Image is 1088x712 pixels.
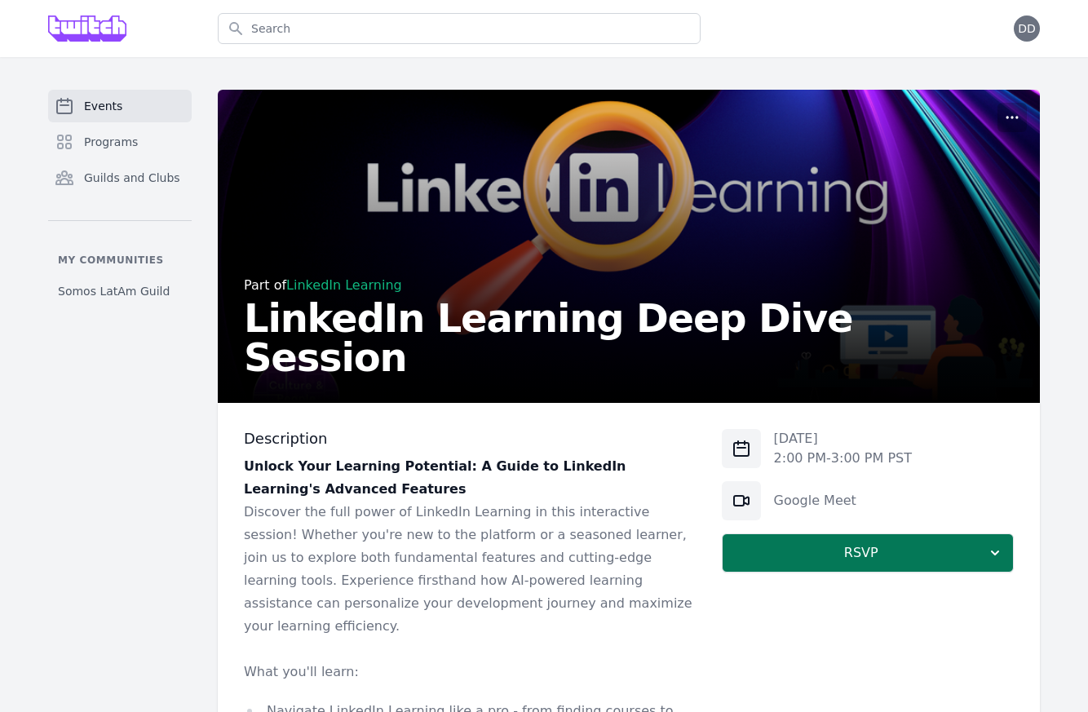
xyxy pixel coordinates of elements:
[774,429,912,449] p: [DATE]
[48,90,192,122] a: Events
[84,170,180,186] span: Guilds and Clubs
[736,543,987,563] span: RSVP
[84,134,138,150] span: Programs
[218,13,701,44] input: Search
[48,161,192,194] a: Guilds and Clubs
[58,283,170,299] span: Somos LatAm Guild
[1018,23,1036,34] span: DD
[244,458,626,497] strong: Unlock Your Learning Potential: A Guide to LinkedIn Learning's Advanced Features
[244,429,696,449] h3: Description
[286,277,402,293] a: LinkedIn Learning
[48,15,126,42] img: Grove
[48,276,192,306] a: Somos LatAm Guild
[722,533,1014,573] button: RSVP
[84,98,122,114] span: Events
[48,126,192,158] a: Programs
[1014,15,1040,42] button: DD
[244,661,696,683] p: What you'll learn:
[48,254,192,267] p: My communities
[244,299,1014,377] h2: LinkedIn Learning Deep Dive Session
[244,501,696,638] p: Discover the full power of LinkedIn Learning in this interactive session! Whether you're new to t...
[774,449,912,468] p: 2:00 PM - 3:00 PM PST
[244,276,1014,295] div: Part of
[774,493,856,508] a: Google Meet
[48,90,192,306] nav: Sidebar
